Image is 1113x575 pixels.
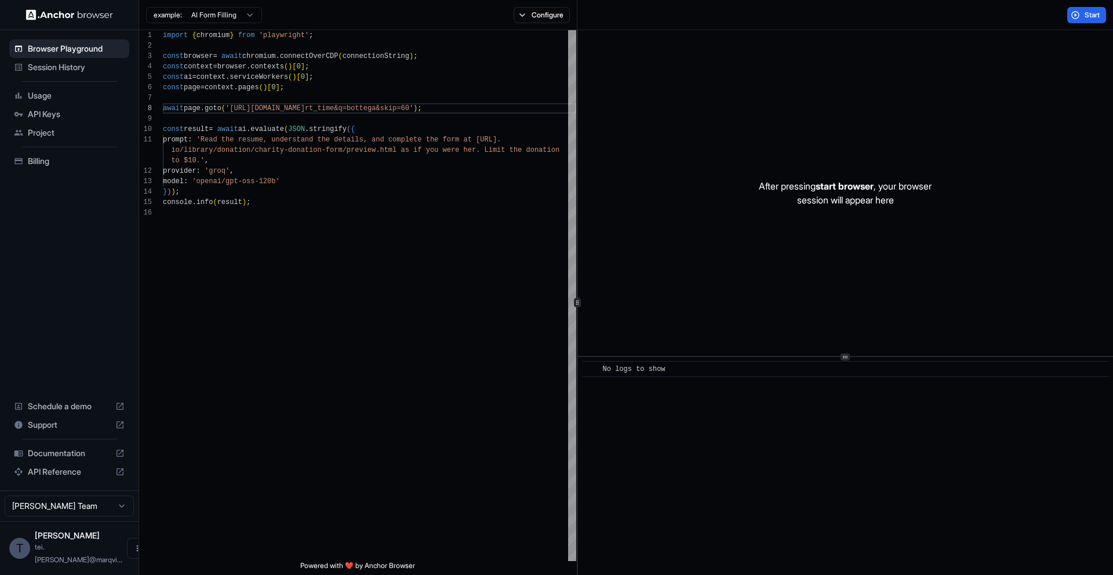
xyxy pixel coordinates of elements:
span: serviceWorkers [230,73,288,81]
div: 9 [139,114,152,124]
span: ai [238,125,246,133]
span: chromium [242,52,276,60]
span: ; [417,104,421,112]
span: Documentation [28,447,111,459]
span: browser [184,52,213,60]
span: ( [284,125,288,133]
span: : [197,167,201,175]
span: const [163,83,184,92]
span: ( [284,63,288,71]
span: connectionString [343,52,409,60]
span: = [201,83,205,92]
span: const [163,73,184,81]
span: const [163,63,184,71]
span: '[URL][DOMAIN_NAME] [225,104,305,112]
span: ) [242,198,246,206]
span: ( [347,125,351,133]
span: console [163,198,192,206]
span: ] [301,63,305,71]
div: 13 [139,176,152,187]
span: Support [28,419,111,431]
span: const [163,52,184,60]
span: [ [292,63,296,71]
div: 15 [139,197,152,208]
span: start browser [816,180,874,192]
span: 'playwright' [259,31,309,39]
span: ; [413,52,417,60]
p: After pressing , your browser session will appear here [759,179,932,207]
div: 7 [139,93,152,103]
span: } [230,31,234,39]
span: Usage [28,90,125,101]
span: ( [213,198,217,206]
div: Documentation [9,444,129,463]
span: model [163,177,184,185]
div: API Keys [9,105,129,123]
span: await [217,125,238,133]
span: ; [309,73,313,81]
span: provider [163,167,197,175]
span: tei.lee@marqvision.com [35,543,122,564]
span: . [192,198,196,206]
span: goto [205,104,221,112]
span: await [221,52,242,60]
span: { [192,31,196,39]
span: ( [339,52,343,60]
span: ; [309,31,313,39]
span: info [197,198,213,206]
span: io/library/donation/charity-donation-form/preview. [171,146,380,154]
span: 0 [271,83,275,92]
span: Browser Playground [28,43,125,54]
span: : [188,136,192,144]
div: T [9,538,30,559]
span: example: [154,10,182,20]
span: 'groq' [205,167,230,175]
span: context [184,63,213,71]
div: Billing [9,152,129,170]
span: stringify [309,125,347,133]
span: . [201,104,205,112]
button: Open menu [127,538,148,559]
span: [ [267,83,271,92]
span: { [351,125,355,133]
div: 4 [139,61,152,72]
span: Start [1085,10,1101,20]
span: to $10.' [171,157,205,165]
span: = [209,125,213,133]
div: Browser Playground [9,39,129,58]
span: ; [305,63,309,71]
div: 14 [139,187,152,197]
span: await [163,104,184,112]
div: 10 [139,124,152,134]
span: ) [409,52,413,60]
span: browser [217,63,246,71]
div: API Reference [9,463,129,481]
span: page [184,83,201,92]
span: , [205,157,209,165]
span: Tei Lee [35,530,100,540]
span: ( [288,73,292,81]
div: 8 [139,103,152,114]
button: Start [1067,7,1106,23]
div: 2 [139,41,152,51]
div: 12 [139,166,152,176]
span: [ [296,73,300,81]
span: 'openai/gpt-oss-120b' [192,177,279,185]
div: Schedule a demo [9,397,129,416]
div: 5 [139,72,152,82]
span: Project [28,127,125,139]
span: ) [413,104,417,112]
span: result [217,198,242,206]
span: JSON [288,125,305,133]
span: ; [246,198,250,206]
span: 0 [296,63,300,71]
span: . [305,125,309,133]
span: , [230,167,234,175]
span: Schedule a demo [28,401,111,412]
span: Powered with ❤️ by Anchor Browser [300,561,415,575]
div: 6 [139,82,152,93]
span: ) [171,188,175,196]
span: page [184,104,201,112]
span: ; [176,188,180,196]
span: context [205,83,234,92]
